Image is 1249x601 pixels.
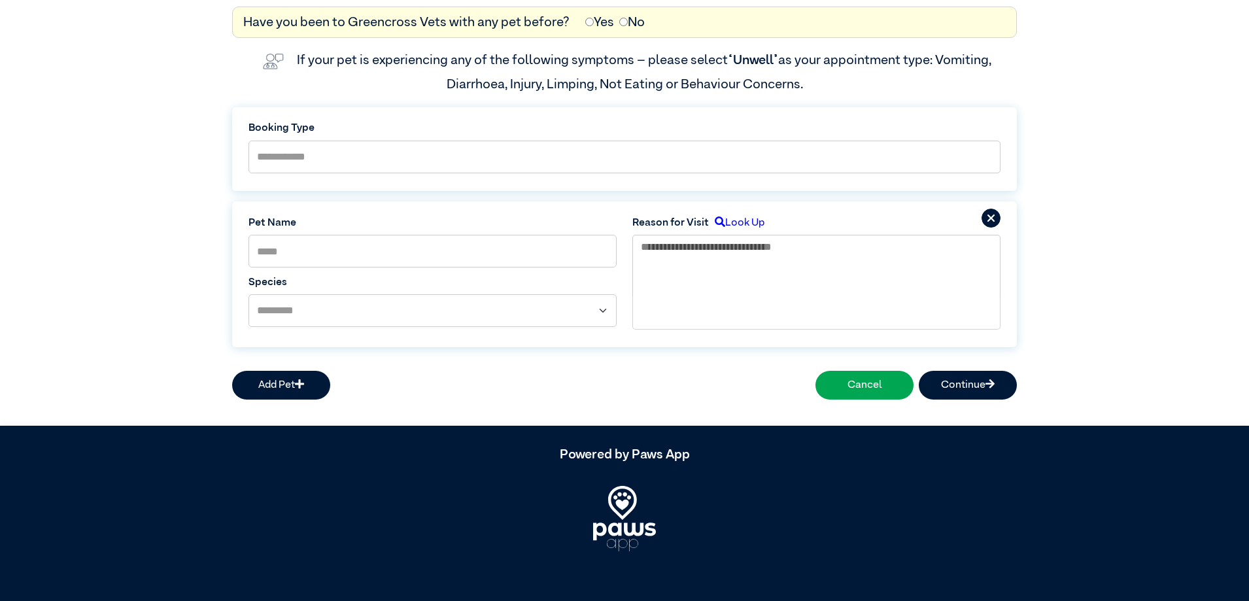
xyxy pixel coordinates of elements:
[248,215,617,231] label: Pet Name
[248,275,617,290] label: Species
[585,18,594,26] input: Yes
[815,371,914,400] button: Cancel
[619,18,628,26] input: No
[248,120,1001,136] label: Booking Type
[232,447,1017,462] h5: Powered by Paws App
[728,54,778,67] span: “Unwell”
[632,215,709,231] label: Reason for Visit
[619,12,645,32] label: No
[919,371,1017,400] button: Continue
[297,54,994,90] label: If your pet is experiencing any of the following symptoms – please select as your appointment typ...
[585,12,614,32] label: Yes
[258,48,289,75] img: vet
[243,12,570,32] label: Have you been to Greencross Vets with any pet before?
[232,371,330,400] button: Add Pet
[593,486,656,551] img: PawsApp
[709,215,764,231] label: Look Up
